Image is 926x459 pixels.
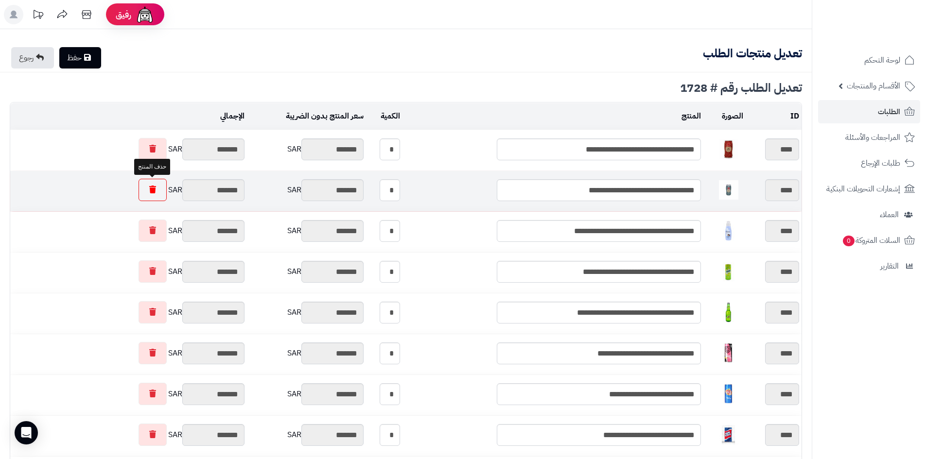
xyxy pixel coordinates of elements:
[15,421,38,444] div: Open Intercom Messenger
[10,103,247,130] td: الإجمالي
[719,343,738,363] img: 1747743335-61FAUaIGCYL._AC_SL1500-40x40.jpg
[247,103,366,130] td: سعر المنتج بدون الضريبة
[249,179,364,201] div: SAR
[249,383,364,405] div: SAR
[845,131,900,144] span: المراجعات والأسئلة
[719,221,738,240] img: 1747484122-71VOIobVHDL._AC_SL1500-40x40.jpg
[818,126,920,149] a: المراجعات والأسئلة
[719,303,738,322] img: 1747576632-61CXKZ8PxkL._AC_SL1500-40x40.jpg
[818,152,920,175] a: طلبات الإرجاع
[719,384,738,404] img: 1747829117-71HUXUT2VcL._AC_SL1500-40x40.jpg
[843,236,855,246] span: 0
[249,342,364,364] div: SAR
[135,5,155,24] img: ai-face.png
[13,383,245,405] div: SAR
[249,261,364,283] div: SAR
[847,79,900,93] span: الأقسام والمنتجات
[719,139,738,159] img: 1747342222-357e96d5-1a8c-45e8-ab5f-1b4e23df-40x40.jpg
[249,424,364,446] div: SAR
[249,302,364,323] div: SAR
[818,49,920,72] a: لوحة التحكم
[818,203,920,226] a: العملاء
[880,259,899,273] span: التقارير
[26,5,50,27] a: تحديثات المنصة
[818,255,920,278] a: التقارير
[13,301,245,323] div: SAR
[366,103,402,130] td: الكمية
[13,260,245,283] div: SAR
[703,45,802,62] b: تعديل منتجات الطلب
[703,103,745,130] td: الصورة
[59,47,101,68] a: حفظ
[818,177,920,201] a: إشعارات التحويلات البنكية
[880,208,899,221] span: العملاء
[13,220,245,242] div: SAR
[719,425,738,444] img: 1748070951-521bOpCkDwoW2ivPu9HtwwpYVP9ROZyI-40x40.jpg
[13,138,245,160] div: SAR
[13,179,245,201] div: SAR
[719,262,738,281] img: 1747566616-1481083d-48b6-4b0f-b89f-c8f09a39-40x40.jpg
[818,229,920,252] a: السلات المتروكة0
[842,234,900,247] span: السلات المتروكة
[249,138,364,160] div: SAR
[402,103,704,130] td: المنتج
[10,82,802,94] div: تعديل الطلب رقم # 1728
[826,182,900,196] span: إشعارات التحويلات البنكية
[249,220,364,242] div: SAR
[13,424,245,446] div: SAR
[864,53,900,67] span: لوحة التحكم
[746,103,802,130] td: ID
[719,180,738,200] img: 1747342381-IMG_7888-1000x1000-40x40.jpg
[13,342,245,364] div: SAR
[861,156,900,170] span: طلبات الإرجاع
[860,26,917,47] img: logo-2.png
[878,105,900,119] span: الطلبات
[134,159,170,175] div: حذف المنتج
[11,47,54,68] a: رجوع
[116,9,131,20] span: رفيق
[818,100,920,123] a: الطلبات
